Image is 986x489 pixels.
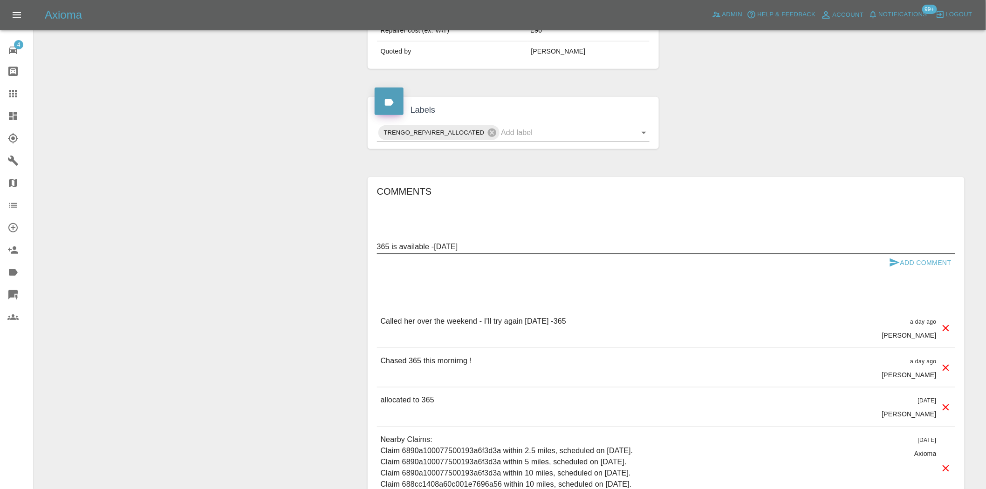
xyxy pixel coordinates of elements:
td: Quoted by [377,41,527,62]
span: Notifications [879,9,927,20]
span: 99+ [922,5,937,14]
span: a day ago [911,319,937,325]
a: Account [818,7,866,22]
p: [PERSON_NAME] [882,410,937,419]
button: Open drawer [6,4,28,26]
div: TRENGO_REPAIRER_ALLOCATED [378,125,500,140]
input: Add label [501,125,623,140]
button: Logout [933,7,975,22]
button: Help & Feedback [745,7,818,22]
span: Account [833,10,864,20]
span: Help & Feedback [757,9,815,20]
span: 4 [14,40,23,49]
span: TRENGO_REPAIRER_ALLOCATED [378,127,490,138]
span: [DATE] [918,437,937,444]
td: [PERSON_NAME] [527,41,650,62]
button: Add Comment [885,254,955,272]
h5: Axioma [45,7,82,22]
span: [DATE] [918,398,937,404]
textarea: 365 is available -[DATE] [377,241,955,252]
a: Admin [710,7,745,22]
p: Called her over the weekend - I’ll try again [DATE] -365 [381,316,567,327]
h6: Comments [377,184,955,199]
p: [PERSON_NAME] [882,331,937,340]
p: Axioma [914,449,937,459]
p: Chased 365 this mornirng ! [381,355,472,367]
span: Logout [946,9,972,20]
p: allocated to 365 [381,395,434,406]
span: a day ago [911,358,937,365]
td: Repairer cost (ex. VAT) [377,20,527,41]
h4: Labels [375,104,652,116]
span: Admin [722,9,743,20]
button: Open [637,126,650,139]
td: £90 [527,20,650,41]
p: [PERSON_NAME] [882,370,937,380]
button: Notifications [866,7,930,22]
